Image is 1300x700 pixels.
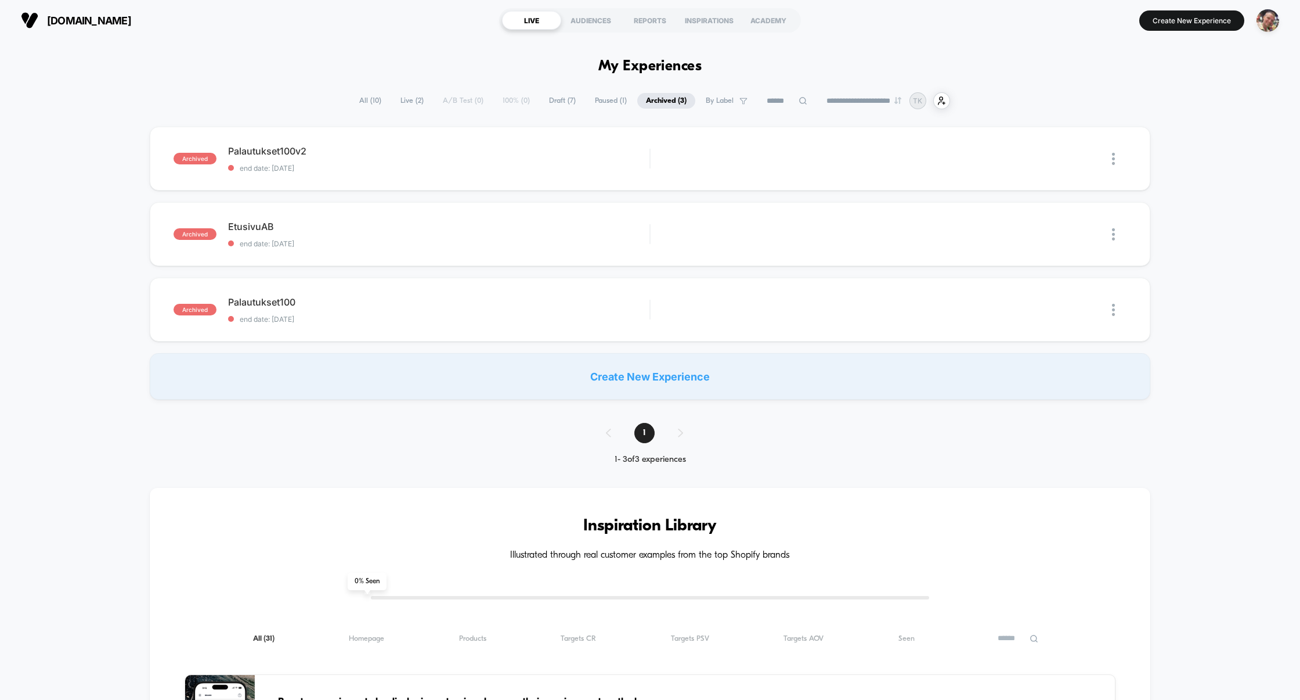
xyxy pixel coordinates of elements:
[586,93,635,109] span: Paused ( 1 )
[620,11,680,30] div: REPORTS
[21,12,38,29] img: Visually logo
[185,550,1116,561] h4: Illustrated through real customer examples from the top Shopify brands
[1139,10,1244,31] button: Create New Experience
[594,455,706,465] div: 1 - 3 of 3 experiences
[349,634,384,643] span: Homepage
[1112,304,1115,316] img: close
[348,573,387,590] span: 0 % Seen
[634,423,655,443] span: 1
[561,11,620,30] div: AUDIENCES
[1112,153,1115,165] img: close
[47,15,131,27] span: [DOMAIN_NAME]
[392,93,432,109] span: Live ( 2 )
[1256,9,1279,32] img: ppic
[894,97,901,104] img: end
[913,96,922,105] p: TK
[598,58,702,75] h1: My Experiences
[228,145,650,157] span: Palautukset100v2
[1253,9,1283,33] button: ppic
[228,221,650,232] span: EtusivuAB
[1112,228,1115,240] img: close
[174,153,216,164] span: archived
[898,634,915,643] span: Seen
[351,93,390,109] span: All ( 10 )
[561,634,596,643] span: Targets CR
[174,304,216,315] span: archived
[263,635,275,642] span: ( 31 )
[783,634,824,643] span: Targets AOV
[739,11,798,30] div: ACADEMY
[228,239,650,248] span: end date: [DATE]
[459,634,486,643] span: Products
[706,96,734,105] span: By Label
[228,296,650,308] span: Palautukset100
[680,11,739,30] div: INSPIRATIONS
[540,93,584,109] span: Draft ( 7 )
[502,11,561,30] div: LIVE
[671,634,709,643] span: Targets PSV
[174,228,216,240] span: archived
[228,164,650,173] span: end date: [DATE]
[185,517,1116,536] h3: Inspiration Library
[228,315,650,324] span: end date: [DATE]
[637,93,695,109] span: Archived ( 3 )
[17,11,135,30] button: [DOMAIN_NAME]
[150,353,1151,400] div: Create New Experience
[253,634,275,643] span: All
